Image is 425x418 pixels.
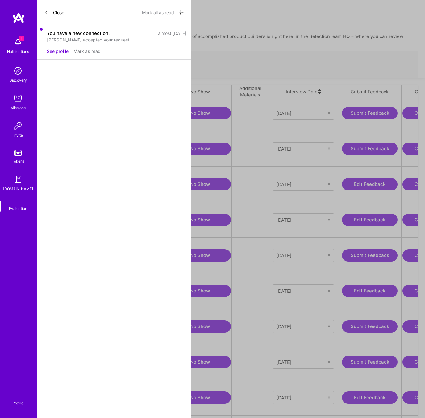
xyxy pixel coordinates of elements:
div: Invite [13,132,23,139]
div: Profile [12,400,23,406]
button: Close [44,7,64,17]
button: See profile [47,48,69,54]
img: Invite [12,120,24,132]
img: teamwork [12,92,24,105]
img: guide book [12,173,24,186]
div: Discovery [9,77,27,83]
div: [DOMAIN_NAME] [3,186,33,192]
div: [PERSON_NAME] accepted your request [47,36,186,43]
span: 1 [19,36,24,41]
div: Evaluation [9,205,27,212]
button: Mark as read [73,48,101,54]
div: Missions [10,105,26,111]
img: logo [12,12,25,23]
img: tokens [14,150,22,156]
a: Profile [10,393,26,406]
i: icon SelectionTeam [16,201,20,205]
img: bell [12,36,24,48]
div: Notifications [7,48,29,55]
div: Tokens [12,158,24,164]
div: You have a new connection! [47,30,110,36]
div: almost [DATE] [158,30,186,36]
img: discovery [12,65,24,77]
button: Mark all as read [142,7,174,17]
